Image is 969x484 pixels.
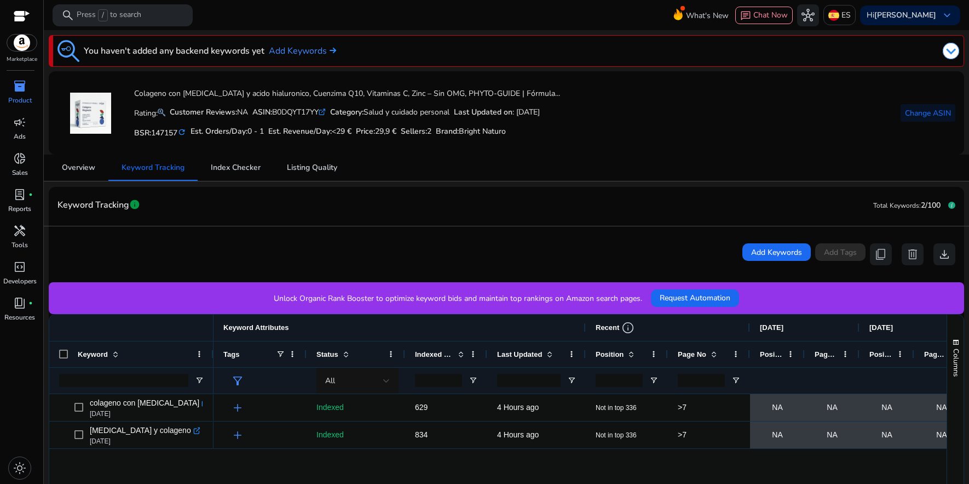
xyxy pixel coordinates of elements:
span: add [231,429,244,442]
div: : [DATE] [454,106,540,118]
span: Tags [223,350,239,358]
span: NA [772,396,782,419]
span: Last Updated [497,350,542,358]
div: Recent [596,321,635,334]
img: arrow-right.svg [327,47,336,54]
img: keyword-tracking.svg [57,40,79,62]
span: Page No [815,350,838,358]
span: >7 [678,430,687,439]
p: Reports [8,204,31,214]
b: [PERSON_NAME] [874,10,936,20]
span: Brand [436,126,457,136]
b: Last Updated on [454,107,512,117]
h5: : [436,127,506,136]
span: inventory_2 [13,79,26,93]
span: NA [827,424,837,446]
span: 147157 [151,128,177,138]
p: Resources [4,312,35,322]
p: Unlock Organic Rank Booster to optimize keyword bids and maintain top rankings on Amazon search p... [274,293,642,304]
span: search [61,9,74,22]
span: NA [936,424,947,446]
span: Position [760,350,783,358]
span: 2/100 [921,200,941,210]
span: colageno con [MEDICAL_DATA] [90,395,199,411]
span: NA [827,396,837,419]
button: Open Filter Menu [567,376,576,385]
span: donut_small [13,152,26,165]
span: Not in top 336 [596,431,637,439]
p: [DATE] [90,437,200,446]
p: Press to search [77,9,141,21]
button: Request Automation [651,289,739,307]
h3: You haven't added any backend keywords yet [84,44,264,58]
span: info [129,199,140,210]
span: Keyword Attributes [223,323,289,332]
span: [MEDICAL_DATA] y colageno [90,423,191,438]
span: Total Keywords: [873,201,921,210]
span: code_blocks [13,260,26,274]
input: Keyword Filter Input [59,374,188,387]
h5: Sellers: [401,127,431,136]
button: chatChat Now [735,7,793,24]
span: light_mode [13,462,26,475]
div: Salud y cuidado personal [330,106,449,118]
mat-icon: refresh [177,127,186,138]
span: Indexed [316,403,344,412]
input: Page No Filter Input [678,374,725,387]
p: Sales [12,168,28,178]
span: 29,9 € [375,126,396,136]
a: Add Keywords [269,44,336,58]
img: es.svg [828,10,839,21]
span: Indexed [316,430,344,439]
span: 0 - 1 [247,126,264,136]
b: Category: [330,107,364,117]
span: Listing Quality [287,164,337,172]
span: NA [772,424,782,446]
button: Open Filter Menu [195,376,204,385]
span: handyman [13,224,26,237]
p: Rating: [134,106,165,119]
span: What's New [686,6,729,25]
b: ASIN: [252,107,272,117]
span: Position [869,350,892,358]
img: amazon.svg [7,35,37,51]
span: Indexed Products [415,350,453,358]
span: download [938,248,951,261]
span: / [98,9,108,21]
span: Keyword Tracking [122,164,184,172]
button: Add Keywords [742,243,811,261]
h5: BSR: [134,126,186,138]
span: chat [740,10,751,21]
span: Bright Naturo [459,126,506,136]
span: >7 [678,403,687,412]
span: Chat Now [753,10,788,20]
input: Indexed Products Filter Input [415,374,462,387]
span: NA [881,424,892,446]
h5: Est. Revenue/Day: [268,127,351,136]
button: Change ASIN [901,104,955,122]
p: ES [841,5,851,25]
span: [DATE] [869,323,893,332]
p: Tools [11,240,28,250]
button: Open Filter Menu [731,376,740,385]
span: All [325,375,335,386]
p: Product [8,95,32,105]
span: 4 Hours ago [497,430,539,439]
span: NA [936,396,947,419]
button: hub [797,4,819,26]
span: Status [316,350,338,358]
span: 834 [415,430,428,439]
button: Open Filter Menu [649,376,658,385]
img: dropdown-arrow.svg [943,43,959,59]
span: NA [881,396,892,419]
div: B0DQYT17YY [252,106,326,118]
span: 2 [427,126,431,136]
span: Add Keywords [751,247,802,258]
p: Developers [3,276,37,286]
h5: Est. Orders/Day: [191,127,264,136]
span: Page No [924,350,947,358]
span: book_4 [13,297,26,310]
h5: Price: [356,127,396,136]
p: Marketplace [7,55,37,64]
span: Keyword [78,350,108,358]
